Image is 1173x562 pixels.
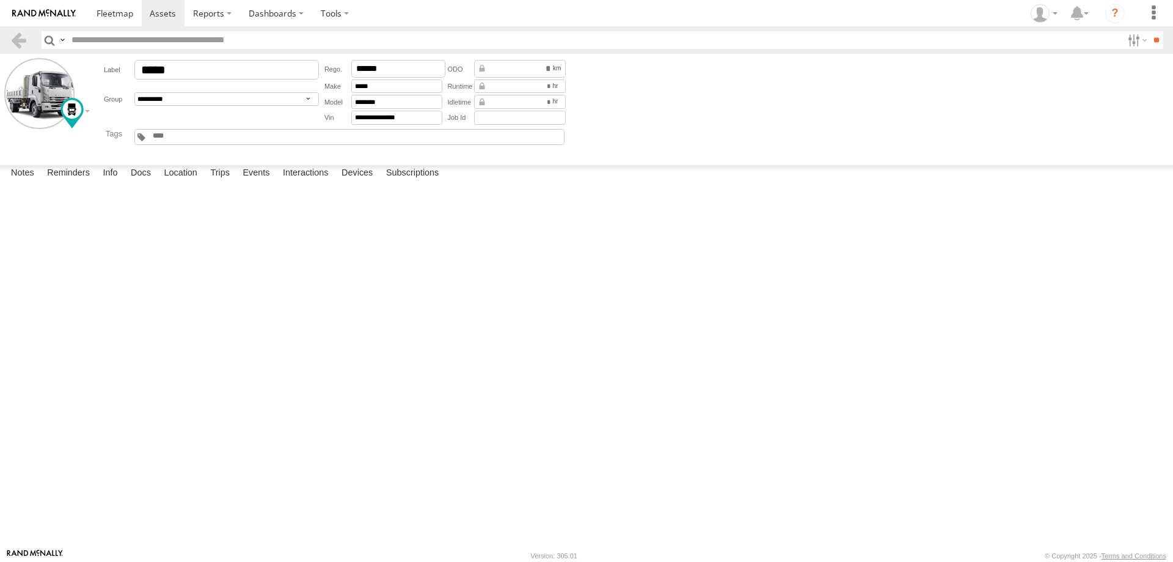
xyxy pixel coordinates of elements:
[474,95,566,109] div: Data from Vehicle CANbus
[204,165,236,182] label: Trips
[474,79,566,94] div: Data from Vehicle CANbus
[10,31,27,49] a: Back to previous Page
[41,165,96,182] label: Reminders
[12,9,76,18] img: rand-logo.svg
[57,31,67,49] label: Search Query
[1026,4,1062,23] div: David Perry
[1123,31,1149,49] label: Search Filter Options
[335,165,379,182] label: Devices
[474,60,566,78] div: Data from Vehicle CANbus
[1102,552,1166,560] a: Terms and Conditions
[531,552,577,560] div: Version: 305.01
[125,165,157,182] label: Docs
[97,165,123,182] label: Info
[1105,4,1125,23] i: ?
[7,550,63,562] a: Visit our Website
[158,165,203,182] label: Location
[380,165,445,182] label: Subscriptions
[1045,552,1166,560] div: © Copyright 2025 -
[5,165,40,182] label: Notes
[236,165,276,182] label: Events
[60,98,84,128] div: Change Map Icon
[277,165,335,182] label: Interactions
